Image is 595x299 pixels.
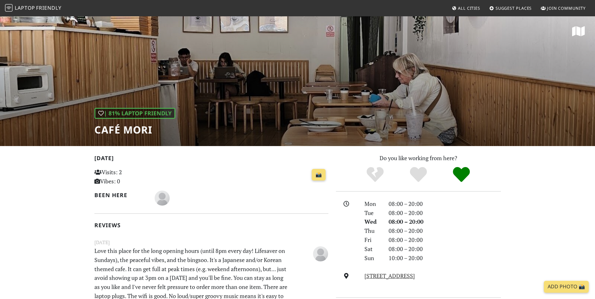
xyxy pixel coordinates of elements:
div: 08:00 – 20:00 [385,226,505,235]
span: Friendly [36,4,61,11]
a: Join Community [538,3,588,14]
span: Anonymous Jellyfish [313,249,328,257]
h2: Reviews [94,222,328,228]
div: Sun [361,254,385,263]
div: | 81% Laptop Friendly [94,108,175,119]
div: Tue [361,208,385,218]
span: Suggest Places [496,5,532,11]
img: LaptopFriendly [5,4,13,12]
a: Add Photo 📸 [544,281,589,293]
div: 08:00 – 20:00 [385,235,505,244]
h2: [DATE] [94,155,328,164]
a: [STREET_ADDRESS] [364,272,415,280]
p: Do you like working from here? [336,154,501,163]
div: Thu [361,226,385,235]
div: Wed [361,217,385,226]
a: All Cities [449,3,483,14]
div: Yes [397,166,440,183]
a: Suggest Places [487,3,534,14]
h2: Been here [94,192,147,198]
img: blank-535327c66bd565773addf3077783bbfce4b00ec00e9fd257753287c682c7fa38.png [155,191,170,206]
p: Visits: 2 Vibes: 0 [94,168,167,186]
div: 08:00 – 20:00 [385,208,505,218]
div: Definitely! [440,166,483,183]
div: 08:00 – 20:00 [385,217,505,226]
small: [DATE] [91,239,332,246]
a: 📸 [312,169,326,181]
a: LaptopFriendly LaptopFriendly [5,3,61,14]
div: Fri [361,235,385,244]
h1: Café Mori [94,124,175,136]
span: All Cities [458,5,480,11]
div: 08:00 – 20:00 [385,199,505,208]
span: Laptop [15,4,35,11]
div: No [353,166,397,183]
span: Join Community [547,5,586,11]
div: 10:00 – 20:00 [385,254,505,263]
span: Anonymous Jellyfish [155,194,170,201]
div: 08:00 – 20:00 [385,244,505,254]
div: Mon [361,199,385,208]
img: blank-535327c66bd565773addf3077783bbfce4b00ec00e9fd257753287c682c7fa38.png [313,246,328,261]
div: Sat [361,244,385,254]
